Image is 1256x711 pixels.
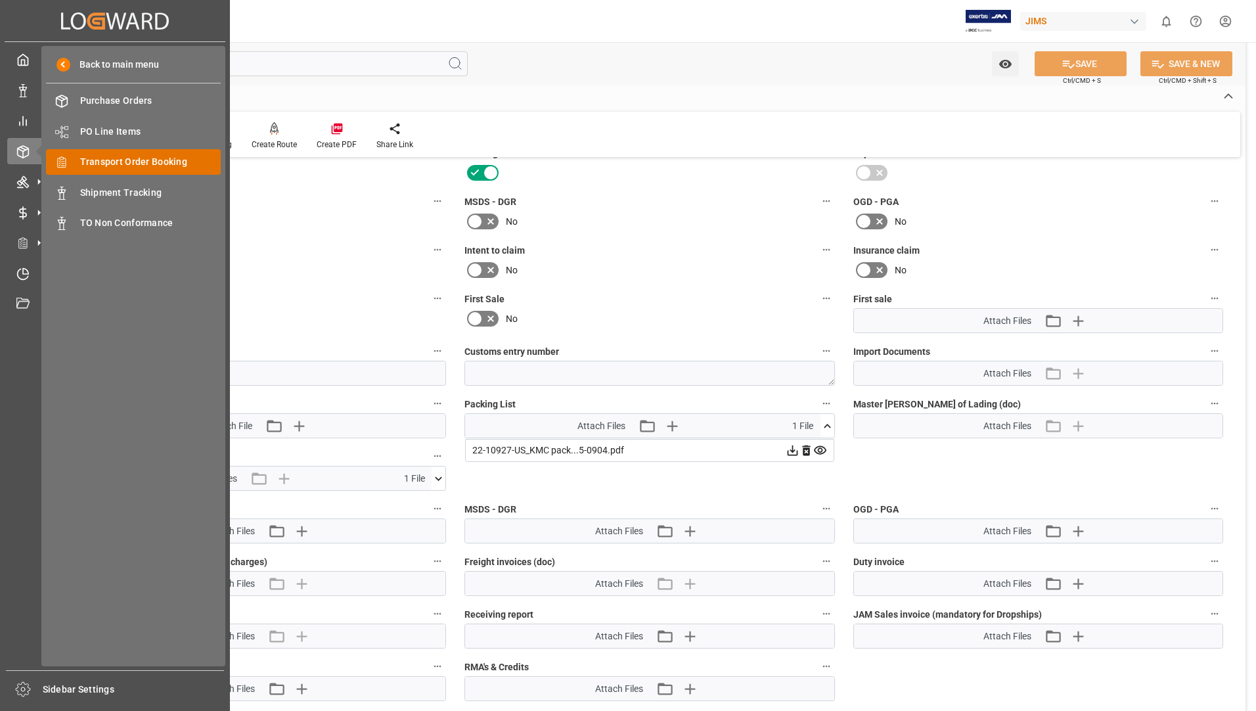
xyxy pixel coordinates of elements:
span: Intent to claim [464,244,525,258]
button: RMA's & Credits [818,658,835,675]
span: 1 File [792,419,813,433]
a: Transport Order Booking [46,149,221,175]
button: Receiving report [818,605,835,622]
span: RMA's & Credits [464,660,529,674]
span: Insurance claim [853,244,920,258]
button: Intent to claim [818,241,835,258]
button: Freight invoices (doc) [818,553,835,570]
span: Import Documents [853,345,930,359]
span: Attach File [209,419,252,433]
a: Purchase Orders [46,88,221,114]
div: Share Link [376,139,413,150]
button: Import Documents [1206,342,1223,359]
button: First sale [1206,290,1223,307]
span: Freight invoices (doc) [464,555,555,569]
button: First Sale [818,290,835,307]
a: PO Line Items [46,118,221,144]
span: Sidebar Settings [43,683,225,697]
span: Attach Files [983,577,1031,591]
input: Search Fields [60,51,468,76]
button: Preferential tariff [429,500,446,517]
span: Attach Files [983,367,1031,380]
button: Shipping Letter of Instructions [429,395,446,412]
span: Attach Files [207,577,255,591]
span: No [506,215,518,229]
button: Receiving report [429,241,446,258]
button: Help Center [1181,7,1211,36]
span: Shipment Tracking [80,186,221,200]
span: Attach Files [207,524,255,538]
button: OGD - PGA [1206,500,1223,517]
button: Proof of Delivery (POD) [429,658,446,675]
div: JIMS [1020,12,1146,31]
input: DD-MM-YYYY [76,361,446,386]
span: Back to main menu [70,58,159,72]
span: First sale [853,292,892,306]
span: No [895,264,907,277]
span: Attach Files [207,630,255,643]
span: Attach Files [983,524,1031,538]
span: Attach Files [595,630,643,643]
span: Attach Files [577,419,625,433]
span: Duty invoice [853,555,905,569]
button: SAVE [1035,51,1127,76]
button: OGD - PGA [1206,193,1223,210]
button: Customs documents sent to broker [429,193,446,210]
span: Transport Order Booking [80,155,221,169]
span: Attach Files [595,682,643,696]
a: My Reports [7,108,223,133]
span: Attach Files [595,577,643,591]
a: My Cockpit [7,47,223,72]
span: No [895,215,907,229]
span: No [506,264,518,277]
button: MSDS - DGR [818,500,835,517]
button: Packing List [818,395,835,412]
button: open menu [992,51,1019,76]
span: Attach Files [595,524,643,538]
button: Carrier /Forwarder claim [429,290,446,307]
button: Master [PERSON_NAME] of Lading (doc) [1206,395,1223,412]
span: 1 File [404,472,425,486]
span: OGD - PGA [853,503,899,516]
a: Shipment Tracking [46,179,221,205]
img: Exertis%20JAM%20-%20Email%20Logo.jpg_1722504956.jpg [966,10,1011,33]
span: JAM Sales invoice (mandatory for Dropships) [853,608,1042,622]
a: Timeslot Management V2 [7,260,223,286]
span: Ctrl/CMD + S [1063,76,1101,85]
span: PO Line Items [80,125,221,139]
span: First Sale [464,292,505,306]
a: Data Management [7,77,223,103]
button: Duty invoice [1206,553,1223,570]
button: Customs entry number [818,342,835,359]
button: Claim documents [429,605,446,622]
div: Create Route [252,139,297,150]
button: Invoice from the Supplier (doc) [429,447,446,465]
div: Create PDF [317,139,357,150]
span: Attach Files [207,682,255,696]
button: Quote (Freight and/or any additional charges) [429,553,446,570]
span: Attach Files [983,419,1031,433]
span: No [506,312,518,326]
span: Packing List [464,398,516,411]
span: TO Non Conformance [80,216,221,230]
span: Attach Files [983,314,1031,328]
button: JAM Sales invoice (mandatory for Dropships) [1206,605,1223,622]
span: OGD - PGA [853,195,899,209]
div: 22-10927-US_KMC pack...5-0904.pdf [472,444,826,457]
button: Insurance claim [1206,241,1223,258]
a: TO Non Conformance [46,210,221,236]
button: show 0 new notifications [1152,7,1181,36]
button: JIMS [1020,9,1152,34]
button: SAVE & NEW [1140,51,1232,76]
button: Customs clearance date [429,342,446,359]
span: Attach Files [983,630,1031,643]
span: MSDS - DGR [464,503,516,516]
span: Purchase Orders [80,94,221,108]
span: Receiving report [464,608,533,622]
span: MSDS - DGR [464,195,516,209]
span: Customs entry number [464,345,559,359]
span: Ctrl/CMD + Shift + S [1159,76,1217,85]
a: Document Management [7,291,223,317]
button: MSDS - DGR [818,193,835,210]
span: Master [PERSON_NAME] of Lading (doc) [853,398,1021,411]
